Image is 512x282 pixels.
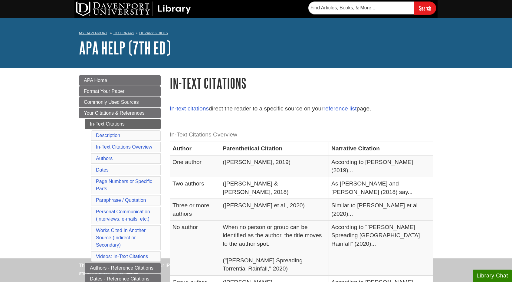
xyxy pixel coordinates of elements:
[220,221,329,276] td: When no person or group can be identified as the author, the title moves to the author spot: ("[P...
[79,31,107,36] a: My Davenport
[79,97,161,107] a: Commonly Used Sources
[329,155,433,177] td: According to [PERSON_NAME] (2019)...
[414,2,436,15] input: Search
[170,128,433,142] caption: In-Text Citations Overview
[170,155,220,177] td: One author
[84,78,107,83] span: APA Home
[96,228,146,248] a: Works Cited In Another Source (Indirect or Secondary)
[323,105,357,112] a: reference list
[308,2,414,14] input: Find Articles, Books, & More...
[329,199,433,221] td: Similar to [PERSON_NAME] et al. (2020)...
[170,142,220,155] th: Author
[170,105,209,112] a: In-text citations
[79,86,161,97] a: Format Your Paper
[308,2,436,15] form: Searches DU Library's articles, books, and more
[96,198,146,203] a: Paraphrase / Quotation
[96,209,150,221] a: Personal Communication(interviews, e-mails, etc.)
[85,263,161,273] a: Authors - Reference Citations
[84,100,139,105] span: Commonly Used Sources
[96,167,109,172] a: Dates
[170,199,220,221] td: Three or more authors
[220,199,329,221] td: ([PERSON_NAME] et al., 2020)
[329,142,433,155] th: Narrative Citation
[170,177,220,199] td: Two authors
[79,75,161,86] a: APA Home
[79,29,433,39] nav: breadcrumb
[329,221,433,276] td: According to "[PERSON_NAME] Spreading [GEOGRAPHIC_DATA] Rainfall" (2020)...
[96,156,113,161] a: Authors
[84,89,124,94] span: Format Your Paper
[96,133,120,138] a: Description
[139,31,168,35] a: Library Guides
[79,38,171,57] a: APA Help (7th Ed)
[170,104,433,113] p: direct the reader to a specific source on your page.
[220,177,329,199] td: ([PERSON_NAME] & [PERSON_NAME], 2018)
[329,177,433,199] td: As [PERSON_NAME] and [PERSON_NAME] (2018) say...
[84,110,144,116] span: Your Citations & References
[96,144,152,149] a: In-Text Citations Overview
[170,221,220,276] td: No author
[170,75,433,91] h1: In-Text Citations
[96,179,152,191] a: Page Numbers or Specific Parts
[79,108,161,118] a: Your Citations & References
[220,155,329,177] td: ([PERSON_NAME], 2019)
[220,142,329,155] th: Parenthetical Citation
[113,31,134,35] a: DU Library
[473,270,512,282] button: Library Chat
[96,254,148,259] a: Videos: In-Text Citations
[85,119,161,129] a: In-Text Citations
[76,2,191,16] img: DU Library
